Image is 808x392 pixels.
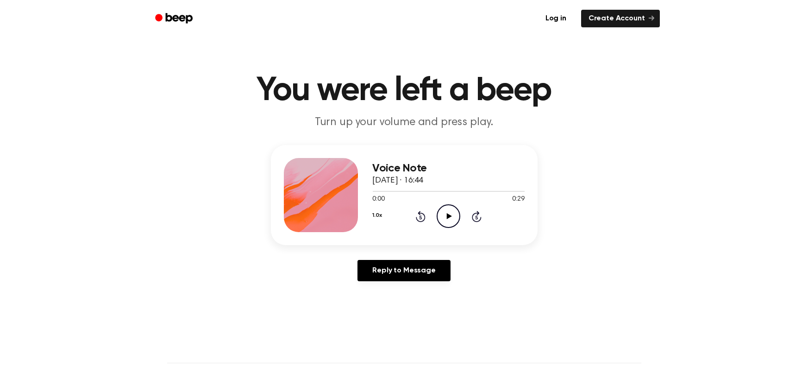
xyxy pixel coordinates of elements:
p: Turn up your volume and press play. [226,115,582,130]
h1: You were left a beep [167,74,641,107]
span: [DATE] · 16:44 [373,177,424,185]
h3: Voice Note [373,162,525,175]
a: Create Account [581,10,660,27]
a: Log in [536,8,576,29]
span: 0:29 [512,195,524,204]
a: Beep [149,10,201,28]
span: 0:00 [373,195,385,204]
a: Reply to Message [357,260,450,281]
button: 1.0x [373,208,382,223]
